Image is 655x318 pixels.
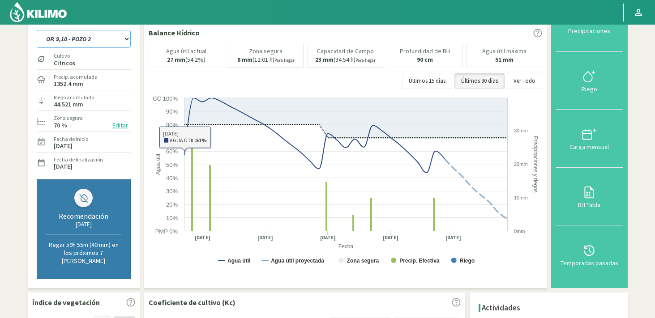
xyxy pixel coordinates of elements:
p: Balance Hídrico [149,27,200,38]
p: (12:01 h) [237,56,295,64]
p: (54.2%) [167,56,205,63]
b: 51 mm [495,55,514,64]
text: Agua útil [155,154,161,175]
label: 70 % [54,123,67,128]
div: Carga mensual [558,144,621,150]
text: 20% [166,201,177,208]
text: 70% [166,135,177,142]
div: Riego [558,86,621,92]
div: Temporadas pasadas [558,260,621,266]
p: Capacidad de Campo [317,48,374,55]
div: BH Tabla [558,202,621,208]
text: 0mm [514,229,525,234]
label: Riego acumulado [54,93,94,102]
label: Citricos [54,60,75,66]
p: (34:54 h) [315,56,376,64]
label: 1352.4 mm [54,81,83,87]
label: [DATE] [54,164,73,170]
text: 40% [166,175,177,182]
p: Zona segura [249,48,283,55]
text: [DATE] [445,234,461,241]
text: Agua útil [227,258,250,264]
div: Recomendación [46,212,121,220]
img: Kilimo [9,1,68,23]
p: Agua útil máxima [482,48,527,55]
text: 30mm [514,128,528,133]
text: [DATE] [257,234,273,241]
text: Zona segura [347,258,379,264]
button: Últimos 15 días [402,73,452,89]
text: Riego [459,258,474,264]
button: Temporadas pasadas [556,225,623,284]
label: Fecha de finalización [54,156,103,164]
b: 23 mm [315,55,334,64]
text: 30% [166,188,177,195]
b: 8 mm [237,55,253,64]
small: Para llegar [355,57,376,63]
button: Carga mensual [556,110,623,168]
text: 10% [166,215,177,221]
label: Cultivo [54,52,75,60]
div: Precipitaciones [558,28,621,34]
label: [DATE] [54,143,73,149]
text: [DATE] [383,234,398,241]
text: 90% [166,108,177,115]
text: 50% [166,161,177,168]
p: Profundidad de BH [400,48,450,55]
text: CC 100% [153,95,178,102]
button: BH Tabla [556,168,623,226]
text: Precipitaciones y riegos [532,136,539,193]
h4: Actividades [482,304,520,312]
text: Fecha [338,243,353,250]
text: 60% [166,148,177,155]
p: Regar 59h 55m (40 mm) en los próximos 7 [PERSON_NAME] [46,241,121,265]
button: Riego [556,52,623,110]
label: Zona segura [54,114,83,122]
button: Ver Todo [507,73,542,89]
text: 10mm [514,195,528,200]
text: 20mm [514,161,528,167]
text: PMP 0% [155,228,178,235]
label: Fecha de inicio [54,135,88,143]
text: Agua útil proyectada [271,258,324,264]
p: Agua útil actual [166,48,206,55]
b: 90 cm [417,55,433,64]
label: 44.521 mm [54,102,83,107]
text: [DATE] [320,234,335,241]
text: [DATE] [194,234,210,241]
div: [DATE] [46,220,121,228]
button: Últimos 30 días [454,73,505,89]
text: 80% [166,122,177,128]
text: Precip. Efectiva [399,258,440,264]
label: Precip. acumulada [54,73,98,81]
small: Para llegar [274,57,295,63]
b: 27 mm [167,55,185,64]
button: Editar [110,120,131,131]
p: Índice de vegetación [32,297,100,308]
p: Coeficiente de cultivo (Kc) [149,297,235,308]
